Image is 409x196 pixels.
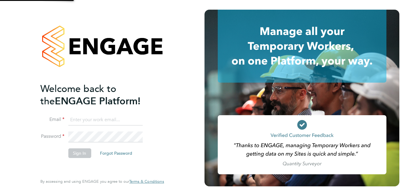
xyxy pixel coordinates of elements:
input: Enter your work email... [68,115,142,125]
label: Email [40,116,64,123]
span: By accessing and using ENGAGE you agree to our [40,179,164,184]
span: Welcome back to the [40,83,116,107]
a: Terms & Conditions [129,179,164,184]
label: Password [40,133,64,140]
h2: ENGAGE Platform! [40,83,158,107]
button: Sign In [68,148,91,158]
span: Terms & Conditions [129,179,164,184]
button: Forgot Password [95,148,137,158]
